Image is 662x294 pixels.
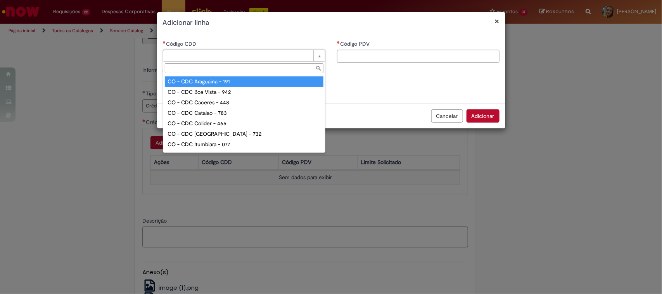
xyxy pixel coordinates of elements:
div: CO - CDC Itumbiara - 077 [165,139,323,150]
div: CO - CDC Catalao - 783 [165,108,323,118]
div: CO - CDC Rio Branco - 572 [165,150,323,160]
ul: Código CDD [163,75,325,152]
div: CO - CDC Caceres - 448 [165,97,323,108]
div: CO - CDC [GEOGRAPHIC_DATA] - 732 [165,129,323,139]
div: CO - CDC Boa Vista - 942 [165,87,323,97]
div: CO - CDC Araguaina - 191 [165,76,323,87]
div: CO - CDC Colider - 465 [165,118,323,129]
